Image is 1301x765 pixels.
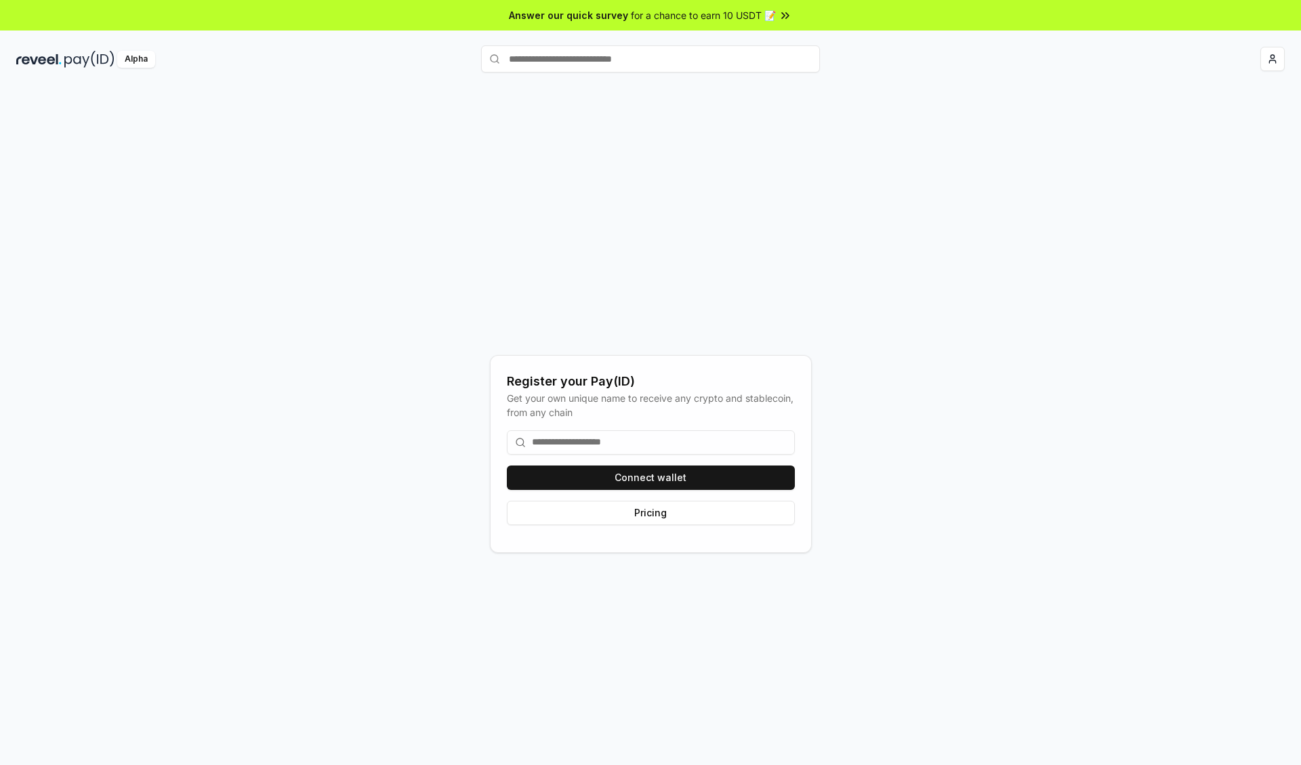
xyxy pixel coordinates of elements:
div: Alpha [117,51,155,68]
button: Connect wallet [507,466,795,490]
img: pay_id [64,51,115,68]
span: for a chance to earn 10 USDT 📝 [631,8,776,22]
img: reveel_dark [16,51,62,68]
button: Pricing [507,501,795,525]
div: Register your Pay(ID) [507,372,795,391]
span: Answer our quick survey [509,8,628,22]
div: Get your own unique name to receive any crypto and stablecoin, from any chain [507,391,795,419]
